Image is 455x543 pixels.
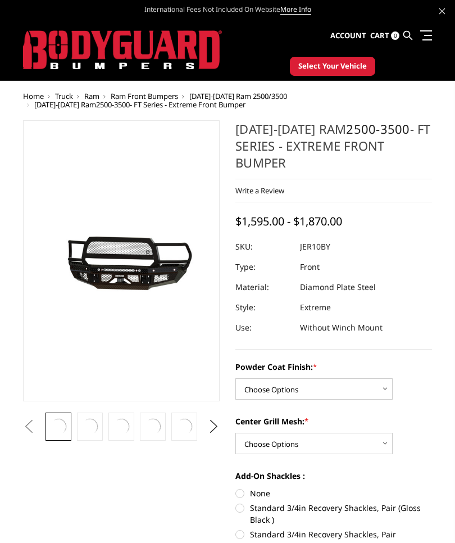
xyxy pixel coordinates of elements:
dd: Front [300,257,320,277]
a: More Info [280,4,311,15]
a: 2500-3500 [346,120,410,137]
img: 2010-2018 Ram 2500-3500 - FT Series - Extreme Front Bumper [143,416,162,437]
span: $1,595.00 - $1,870.00 [235,214,342,229]
dt: Use: [235,318,292,338]
a: 2010-2018 Ram 2500-3500 - FT Series - Extreme Front Bumper [23,120,220,401]
button: Previous [20,418,37,435]
img: BODYGUARD BUMPERS [23,30,222,70]
dt: Type: [235,257,292,277]
a: Write a Review [235,185,284,196]
span: 0 [391,31,399,40]
label: Center Grill Mesh: [235,415,432,427]
dd: Diamond Plate Steel [300,277,376,297]
a: 2500-3500 [96,99,130,110]
dt: Style: [235,297,292,318]
button: Select Your Vehicle [290,57,375,76]
span: Cart [370,30,389,40]
dt: Material: [235,277,292,297]
a: Account [330,21,366,51]
span: Select Your Vehicle [298,61,367,72]
label: Standard 3/4in Recovery Shackles, Pair (Gloss Black ) [235,502,432,526]
dt: SKU: [235,237,292,257]
a: [DATE]-[DATE] Ram 2500/3500 [189,91,287,101]
img: 2010-2018 Ram 2500-3500 - FT Series - Extreme Front Bumper [175,416,194,437]
a: Home [23,91,44,101]
span: [DATE]-[DATE] Ram - FT Series - Extreme Front Bumper [34,99,245,110]
dd: Extreme [300,297,331,318]
label: Powder Coat Finish: [235,361,432,373]
label: Add-On Shackles : [235,470,432,482]
a: Cart 0 [370,21,399,51]
a: Truck [55,91,73,101]
dd: JER10BY [300,237,330,257]
button: Next [206,418,222,435]
img: 2010-2018 Ram 2500-3500 - FT Series - Extreme Front Bumper [26,218,216,303]
h1: [DATE]-[DATE] Ram - FT Series - Extreme Front Bumper [235,120,432,179]
label: None [235,487,432,499]
img: 2010-2018 Ram 2500-3500 - FT Series - Extreme Front Bumper [49,416,68,437]
img: 2010-2018 Ram 2500-3500 - FT Series - Extreme Front Bumper [80,416,99,437]
a: Ram Front Bumpers [111,91,178,101]
dd: Without Winch Mount [300,318,383,338]
img: 2010-2018 Ram 2500-3500 - FT Series - Extreme Front Bumper [112,416,131,437]
a: Ram [84,91,99,101]
span: Account [330,30,366,40]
